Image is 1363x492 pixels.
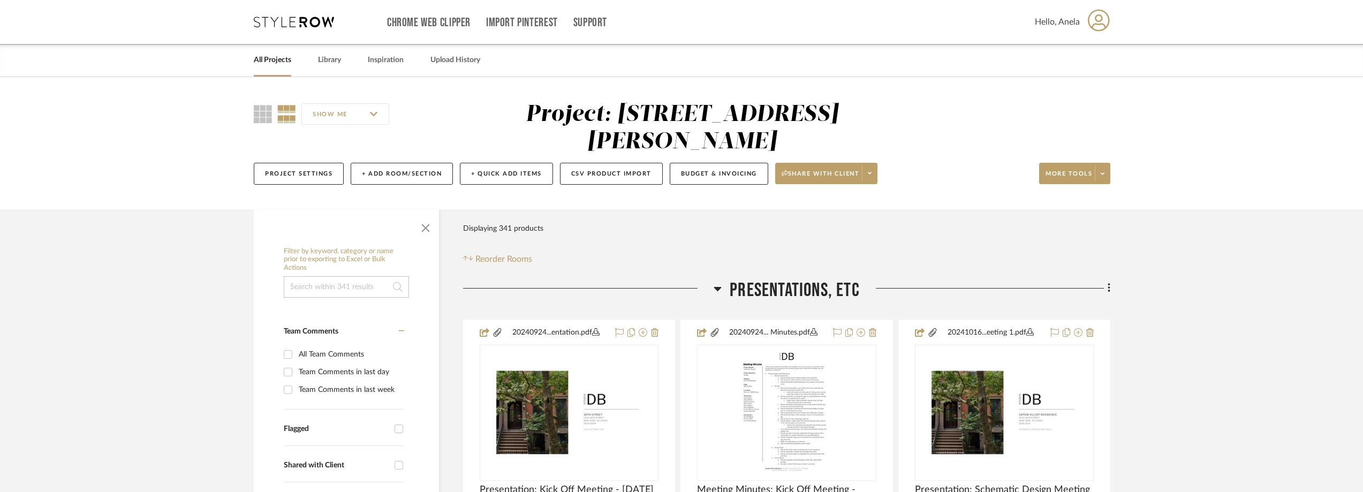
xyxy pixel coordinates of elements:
[284,247,409,273] h6: Filter by keyword, category or name prior to exporting to Excel or Bulk Actions
[670,163,768,185] button: Budget & Invoicing
[938,327,1044,339] button: 20241016...eeting 1.pdf
[387,18,471,27] a: Chrome Web Clipper
[368,53,404,67] a: Inspiration
[526,103,838,153] div: Project: [STREET_ADDRESS][PERSON_NAME]
[415,215,436,237] button: Close
[318,53,341,67] a: Library
[430,53,480,67] a: Upload History
[1035,16,1080,28] span: Hello, Anela
[284,425,389,434] div: Flagged
[730,279,860,302] span: Presentations, ETC
[1039,163,1110,184] button: More tools
[735,346,838,480] img: Meeting Minutes: Kick Off Meeting - 09.24.2024
[916,355,1093,470] img: Presentation: Schematic Design Meeting 1 - 10.16.2024
[254,53,291,67] a: All Projects
[460,163,553,185] button: + Quick Add Items
[299,381,402,398] div: Team Comments in last week
[475,253,532,266] span: Reorder Rooms
[299,364,402,381] div: Team Comments in last day
[463,253,532,266] button: Reorder Rooms
[573,18,607,27] a: Support
[775,163,878,184] button: Share with client
[284,328,338,335] span: Team Comments
[486,18,558,27] a: Import Pinterest
[503,327,609,339] button: 20240924...entation.pdf
[463,218,543,239] div: Displaying 341 products
[720,327,826,339] button: 20240924... Minutes.pdf
[782,170,860,186] span: Share with client
[299,346,402,363] div: All Team Comments
[481,355,657,470] img: Presentation: Kick Off Meeting - 09.24.2024
[1046,170,1092,186] span: More tools
[284,461,389,470] div: Shared with Client
[560,163,663,185] button: CSV Product Import
[284,276,409,298] input: Search within 341 results
[351,163,453,185] button: + Add Room/Section
[254,163,344,185] button: Project Settings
